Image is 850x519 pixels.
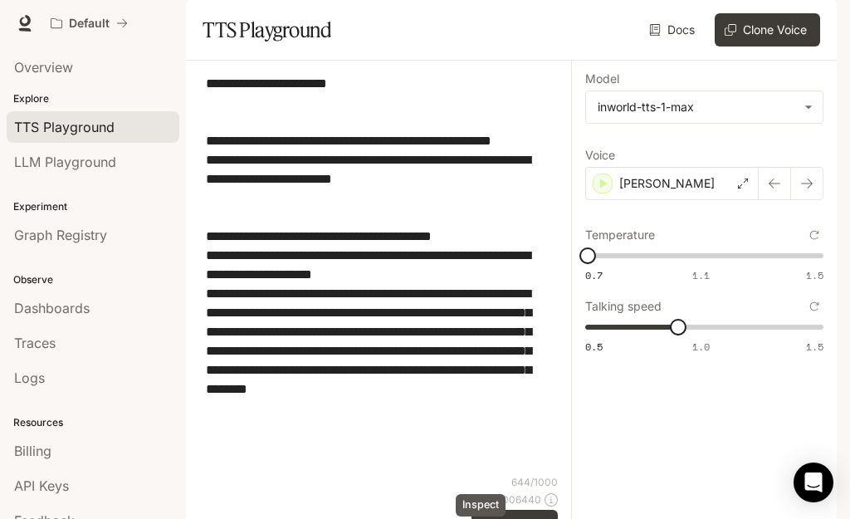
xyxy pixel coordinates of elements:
button: All workspaces [43,7,135,40]
button: Reset to default [805,297,823,316]
p: $ 0.006440 [486,492,541,507]
div: inworld-tts-1-max [586,91,823,123]
span: 0.7 [585,268,603,282]
p: [PERSON_NAME] [619,175,715,192]
div: Inspect [456,494,506,517]
p: Voice [585,149,615,161]
p: Talking speed [585,301,662,312]
button: Reset to default [805,226,823,244]
span: 1.5 [806,268,823,282]
span: 1.0 [692,340,710,354]
span: 1.5 [806,340,823,354]
a: Docs [646,13,701,47]
button: Clone Voice [715,13,820,47]
span: 1.1 [692,268,710,282]
h1: TTS Playground [203,13,331,47]
span: 0.5 [585,340,603,354]
p: Temperature [585,229,655,241]
div: Open Intercom Messenger [794,463,833,502]
p: 644 / 1000 [511,475,558,489]
div: inworld-tts-1-max [598,99,796,115]
p: Model [585,73,619,85]
p: Default [69,17,110,31]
